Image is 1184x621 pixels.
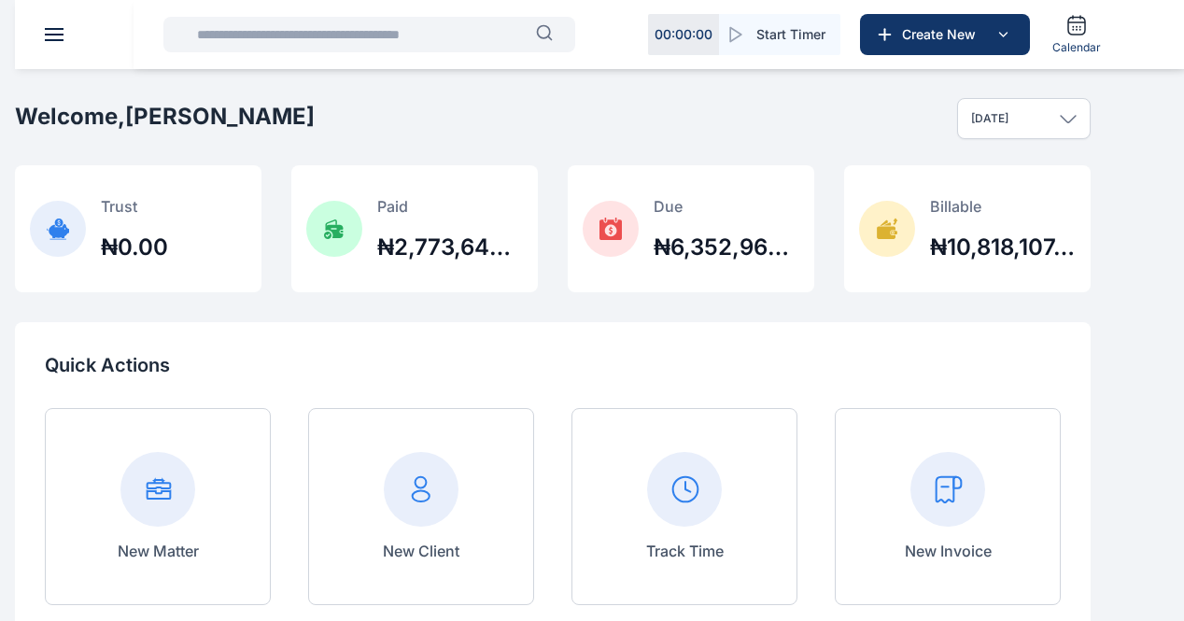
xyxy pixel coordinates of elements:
h2: Welcome, [PERSON_NAME] [15,102,315,132]
h2: ₦2,773,645,070.19 [377,233,523,262]
span: Calendar [1052,40,1101,55]
p: Billable [930,195,1076,218]
p: New Matter [118,540,199,562]
button: Create New [860,14,1030,55]
h2: ₦10,818,107,993.52 [930,233,1076,262]
p: New Client [383,540,459,562]
p: Quick Actions [45,352,1061,378]
h2: ₦6,352,969,943.95 [654,233,799,262]
a: Calendar [1045,7,1108,63]
span: Create New [895,25,992,44]
p: New Invoice [905,540,992,562]
p: Track Time [646,540,724,562]
p: Paid [377,195,523,218]
p: [DATE] [971,111,1008,126]
p: Trust [101,195,168,218]
button: Start Timer [719,14,840,55]
p: 00 : 00 : 00 [655,25,712,44]
p: Due [654,195,799,218]
h2: ₦0.00 [101,233,168,262]
span: Start Timer [756,25,825,44]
